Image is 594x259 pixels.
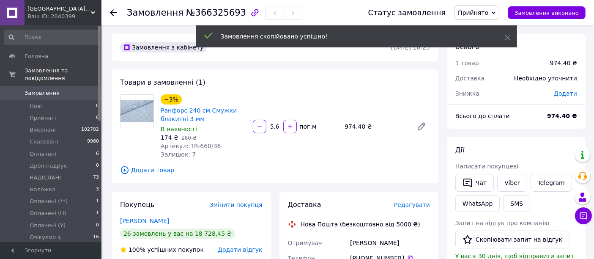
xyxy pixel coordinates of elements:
[413,118,430,135] a: Редагувати
[455,174,494,192] button: Чат
[120,78,205,86] span: Товари в замовленні (1)
[455,220,549,226] span: Запит на відгук про компанію
[120,245,204,254] div: успішних покупок
[455,231,569,248] button: Скопіювати запит на відгук
[25,52,48,60] span: Головна
[298,122,318,131] div: пог.м
[25,89,60,97] span: Замовлення
[120,229,235,239] div: 26 замовлень у вас на 18 728,45 ₴
[120,201,155,209] span: Покупець
[348,235,432,251] div: [PERSON_NAME]
[221,32,484,41] div: Замовлення скопійовано успішно!
[575,207,592,224] button: Чат з покупцем
[120,42,207,52] div: Замовлення з кабінету
[81,126,99,134] span: 102782
[394,201,430,208] span: Редагувати
[455,195,500,212] a: WhatsApp
[96,114,99,122] span: 6
[30,114,56,122] span: Прийняті
[181,135,197,141] span: 180 ₴
[30,222,66,229] span: Оплачені (У)
[509,69,582,88] div: Необхідно уточнити
[30,234,61,241] span: Очікуємо $
[550,59,577,67] div: 974.40 ₴
[515,10,579,16] span: Замовлення виконано
[161,151,196,158] span: Залишок: 7
[96,222,99,229] span: 0
[30,102,42,110] span: Нові
[25,67,101,82] span: Замовлення та повідомлення
[127,8,183,18] span: Замовлення
[87,138,99,146] span: 9980
[93,234,99,241] span: 16
[288,240,322,246] span: Отримувач
[455,146,464,154] span: Дії
[30,198,68,205] span: Оплачені (**)
[161,94,182,105] div: −3%
[30,209,66,217] span: Оплачені (Н)
[368,8,446,17] div: Статус замовлення
[455,90,479,97] span: Знижка
[27,5,91,13] span: COTTONville • тканини для шиття і рукоділля • роздріб та опт
[161,143,221,149] span: Артикул: ТR-660/36
[531,174,572,192] a: Telegram
[455,163,518,170] span: Написати покупцеві
[27,13,101,20] div: Ваш ID: 2040399
[96,102,99,110] span: 0
[288,201,321,209] span: Доставка
[110,8,117,17] div: Повернутися назад
[503,195,530,212] button: SMS
[30,162,68,170] span: Дроп.надрук.
[455,113,510,119] span: Всього до сплати
[120,100,153,122] img: Ранфорс 240 см Смужки блакитні 3 мм
[96,209,99,217] span: 1
[455,75,485,82] span: Доставка
[30,174,61,182] span: НАДІСЛАНІ
[161,134,178,141] span: 174 ₴
[96,198,99,205] span: 1
[161,107,237,122] a: Ранфорс 240 см Смужки блакитні 3 мм
[120,165,430,175] span: Додати товар
[497,174,527,192] a: Viber
[96,150,99,158] span: 6
[96,186,99,193] span: 3
[120,218,169,224] a: [PERSON_NAME]
[96,162,99,170] span: 0
[4,30,100,45] input: Пошук
[458,9,488,16] span: Прийнято
[93,174,99,182] span: 73
[547,113,577,119] b: 974.40 ₴
[30,138,58,146] span: Скасовані
[30,150,56,158] span: Оплачені
[30,186,56,193] span: Наложка
[298,220,422,229] div: Нова Пошта (безкоштовно від 5000 ₴)
[30,126,56,134] span: Виконані
[218,246,262,253] span: Додати відгук
[554,90,577,97] span: Додати
[455,60,479,66] span: 1 товар
[210,201,263,208] span: Змінити покупця
[161,126,197,132] span: В наявності
[508,6,586,19] button: Замовлення виконано
[129,246,145,253] span: 100%
[341,121,410,132] div: 974.40 ₴
[186,8,246,18] span: №366325693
